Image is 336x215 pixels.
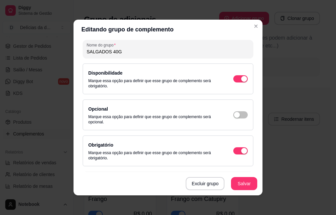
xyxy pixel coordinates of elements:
label: Disponibilidade [88,70,122,76]
button: Salvar [231,177,257,190]
label: Nome do grupo [87,42,118,48]
label: Opcional [88,106,108,112]
p: Marque essa opção para definir que esse grupo de complemento será obrigatório. [88,150,220,161]
p: Marque essa opção para definir que esse grupo de complemento será opcional. [88,114,220,125]
label: Obrigatório [88,142,113,148]
input: Nome do grupo [87,48,249,55]
button: Close [251,21,261,31]
button: Excluir grupo [186,177,224,190]
header: Editando grupo de complemento [73,20,262,39]
p: Marque essa opção para definir que esse grupo de complemento será obrigatório. [88,78,220,89]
